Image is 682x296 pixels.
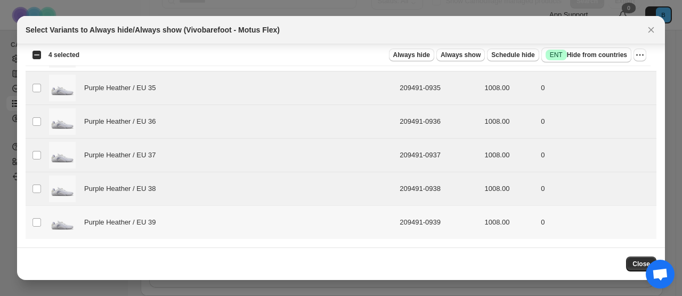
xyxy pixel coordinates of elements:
img: 209491-09_Side.jpg [49,175,76,202]
button: Always show [436,49,485,61]
img: 209491-09_Side.jpg [49,108,76,135]
span: Purple Heather / EU 35 [84,83,161,93]
a: Open chat [646,260,675,289]
td: 209491-0935 [396,71,481,105]
button: Schedule hide [487,49,539,61]
button: Close [644,22,659,37]
span: ENT [550,51,563,59]
td: 1008.00 [481,138,538,172]
span: Purple Heather / EU 36 [84,116,161,127]
td: 1008.00 [481,172,538,205]
td: 1008.00 [481,71,538,105]
span: Purple Heather / EU 37 [84,150,161,161]
td: 209491-0937 [396,138,481,172]
td: 0 [538,205,656,239]
span: Hide from countries [546,50,627,60]
button: More actions [634,49,646,61]
td: 209491-0939 [396,205,481,239]
span: Always hide [393,51,430,59]
td: 1008.00 [481,205,538,239]
td: 1008.00 [481,105,538,138]
td: 209491-0938 [396,172,481,205]
button: Close [626,257,656,271]
img: 209491-09_Side.jpg [49,142,76,169]
span: Purple Heather / EU 39 [84,217,161,228]
td: 0 [538,172,656,205]
td: 0 [538,138,656,172]
span: Always show [441,51,481,59]
td: 209491-0936 [396,105,481,138]
button: Always hide [389,49,434,61]
span: Schedule hide [491,51,534,59]
td: 0 [538,71,656,105]
img: 209491-09_Side.jpg [49,75,76,101]
td: 0 [538,105,656,138]
span: Close [632,260,650,268]
button: SuccessENTHide from countries [541,47,631,62]
span: 4 selected [48,51,79,59]
img: 209491-09_Side.jpg [49,209,76,236]
h2: Select Variants to Always hide/Always show (Vivobarefoot - Motus Flex) [26,25,280,35]
span: Purple Heather / EU 38 [84,183,161,194]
